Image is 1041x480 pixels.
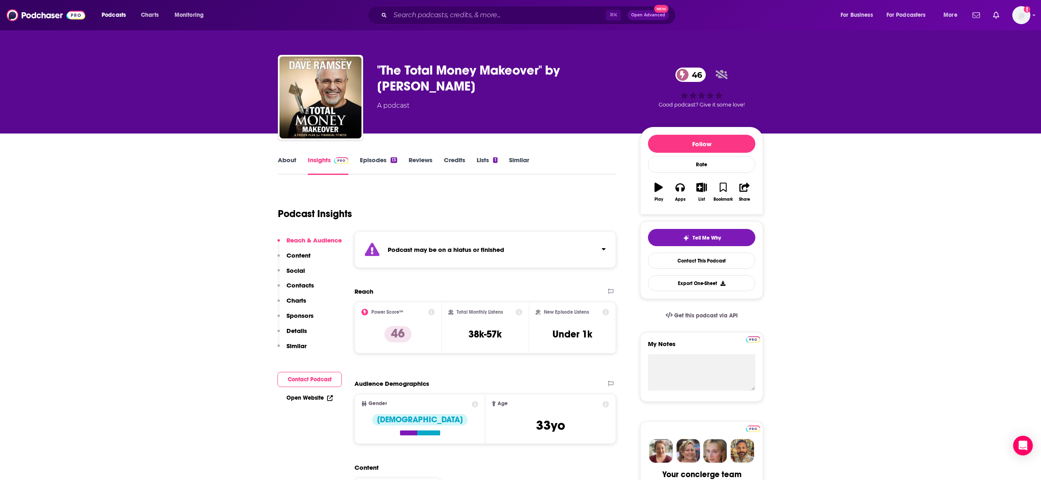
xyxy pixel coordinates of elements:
span: New [654,5,669,13]
button: Contact Podcast [277,372,342,387]
div: Open Intercom Messenger [1013,436,1033,455]
a: Episodes13 [360,156,397,175]
img: Jon Profile [730,439,754,463]
a: Lists1 [477,156,497,175]
button: Show profile menu [1012,6,1030,24]
span: Open Advanced [631,13,665,17]
span: 33 yo [536,417,565,433]
img: Barbara Profile [676,439,700,463]
img: User Profile [1012,6,1030,24]
img: Podchaser - Follow, Share and Rate Podcasts [7,7,85,23]
span: Age [498,401,508,406]
div: 13 [391,157,397,163]
span: More [943,9,957,21]
button: Similar [277,342,307,357]
a: Show notifications dropdown [969,8,983,22]
button: Social [277,267,305,282]
h2: Content [355,464,609,471]
a: Reviews [409,156,432,175]
a: InsightsPodchaser Pro [308,156,348,175]
span: Get this podcast via API [674,312,738,319]
span: Logged in as LLassiter [1012,6,1030,24]
span: For Business [841,9,873,21]
a: Open Website [286,394,333,401]
img: Sydney Profile [649,439,673,463]
p: Social [286,267,305,274]
button: open menu [169,9,214,22]
h1: Podcast Insights [278,208,352,220]
strong: Podcast may be on a hiatus or finished [388,246,504,254]
div: 46Good podcast? Give it some love! [640,62,763,113]
h3: 38k-57k [468,328,502,340]
button: Bookmark [712,177,734,207]
a: Show notifications dropdown [990,8,1002,22]
img: Podchaser Pro [746,426,760,432]
a: Pro website [746,424,760,432]
span: Gender [368,401,387,406]
a: Contact This Podcast [648,253,755,269]
div: Search podcasts, credits, & more... [375,6,684,25]
div: A podcast [377,101,409,111]
div: List [698,197,705,202]
div: Share [739,197,750,202]
button: Open AdvancedNew [627,10,669,20]
div: Play [655,197,663,202]
span: Podcasts [102,9,126,21]
button: Charts [277,297,306,312]
button: open menu [96,9,136,22]
button: Play [648,177,669,207]
span: Charts [141,9,159,21]
a: 46 [675,68,706,82]
button: Apps [669,177,691,207]
img: "The Total Money Makeover" by Dave Ramsey [280,57,361,138]
h2: Audience Demographics [355,380,429,387]
img: Podchaser Pro [334,157,348,164]
span: ⌘ K [606,10,621,20]
p: Reach & Audience [286,236,342,244]
section: Click to expand status details [355,231,616,268]
span: For Podcasters [886,9,926,21]
h3: Under 1k [552,328,592,340]
a: Credits [444,156,465,175]
span: 46 [684,68,706,82]
button: open menu [835,9,883,22]
h2: Reach [355,288,373,295]
button: open menu [938,9,968,22]
span: Good podcast? Give it some love! [659,102,745,108]
a: Get this podcast via API [659,306,744,326]
button: Export One-Sheet [648,275,755,291]
p: Similar [286,342,307,350]
button: Details [277,327,307,342]
button: Content [277,251,311,267]
a: About [278,156,296,175]
span: Monitoring [175,9,204,21]
div: Your concierge team [662,469,741,480]
button: Sponsors [277,312,314,327]
a: Pro website [746,335,760,343]
p: Details [286,327,307,335]
h2: New Episode Listens [544,309,589,315]
label: My Notes [648,340,755,354]
h2: Power Score™ [371,309,403,315]
input: Search podcasts, credits, & more... [390,9,606,22]
img: Podchaser Pro [746,336,760,343]
button: Contacts [277,281,314,297]
div: [DEMOGRAPHIC_DATA] [372,414,468,426]
p: 46 [384,326,411,342]
div: Bookmark [714,197,733,202]
span: Tell Me Why [693,235,721,241]
p: Sponsors [286,312,314,319]
button: List [691,177,712,207]
img: Jules Profile [703,439,727,463]
button: Share [734,177,755,207]
svg: Add a profile image [1024,6,1030,13]
img: tell me why sparkle [683,235,689,241]
div: Rate [648,156,755,173]
div: Apps [675,197,686,202]
p: Charts [286,297,306,304]
button: Follow [648,135,755,153]
button: tell me why sparkleTell Me Why [648,229,755,246]
h2: Total Monthly Listens [457,309,503,315]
